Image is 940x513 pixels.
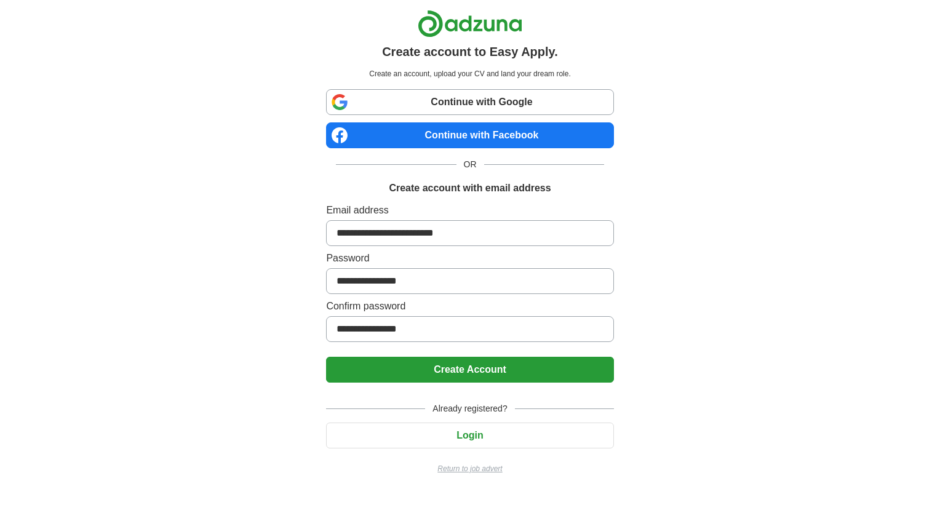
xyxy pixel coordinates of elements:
p: Create an account, upload your CV and land your dream role. [329,68,611,79]
button: Create Account [326,357,613,383]
button: Login [326,423,613,448]
span: Already registered? [425,402,514,415]
img: Adzuna logo [418,10,522,38]
label: Confirm password [326,299,613,314]
a: Continue with Facebook [326,122,613,148]
a: Continue with Google [326,89,613,115]
h1: Create account to Easy Apply. [382,42,558,61]
a: Login [326,430,613,440]
a: Return to job advert [326,463,613,474]
label: Password [326,251,613,266]
span: OR [456,158,484,171]
h1: Create account with email address [389,181,551,196]
label: Email address [326,203,613,218]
